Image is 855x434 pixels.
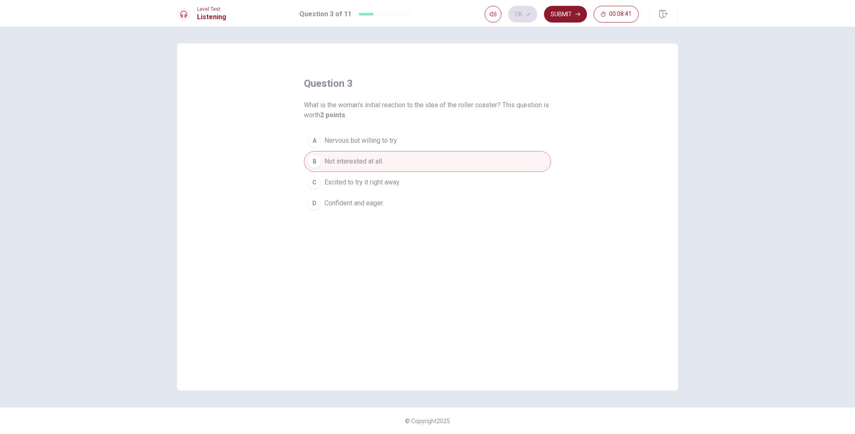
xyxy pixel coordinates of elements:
button: ANervous but willing to try. [304,130,551,151]
span: Level Test [197,6,226,12]
span: Not interested at all. [324,156,383,167]
div: B [308,155,321,168]
button: 00:08:41 [594,6,639,23]
h1: Listening [197,12,226,22]
span: What is the woman's initial reaction to the idea of the roller coaster? This question is worth . [304,100,551,120]
button: Submit [544,6,587,23]
span: Nervous but willing to try. [324,136,398,146]
b: 2 points [320,111,345,119]
h4: question 3 [304,77,353,90]
div: D [308,197,321,210]
button: CExcited to try it right away. [304,172,551,193]
div: C [308,176,321,189]
span: © Copyright 2025 [405,418,450,424]
button: DConfident and eager. [304,193,551,214]
div: A [308,134,321,147]
span: 00:08:41 [609,11,632,18]
span: Excited to try it right away. [324,177,400,187]
span: Confident and eager. [324,198,384,208]
h1: Question 3 of 11 [299,9,352,19]
button: BNot interested at all. [304,151,551,172]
